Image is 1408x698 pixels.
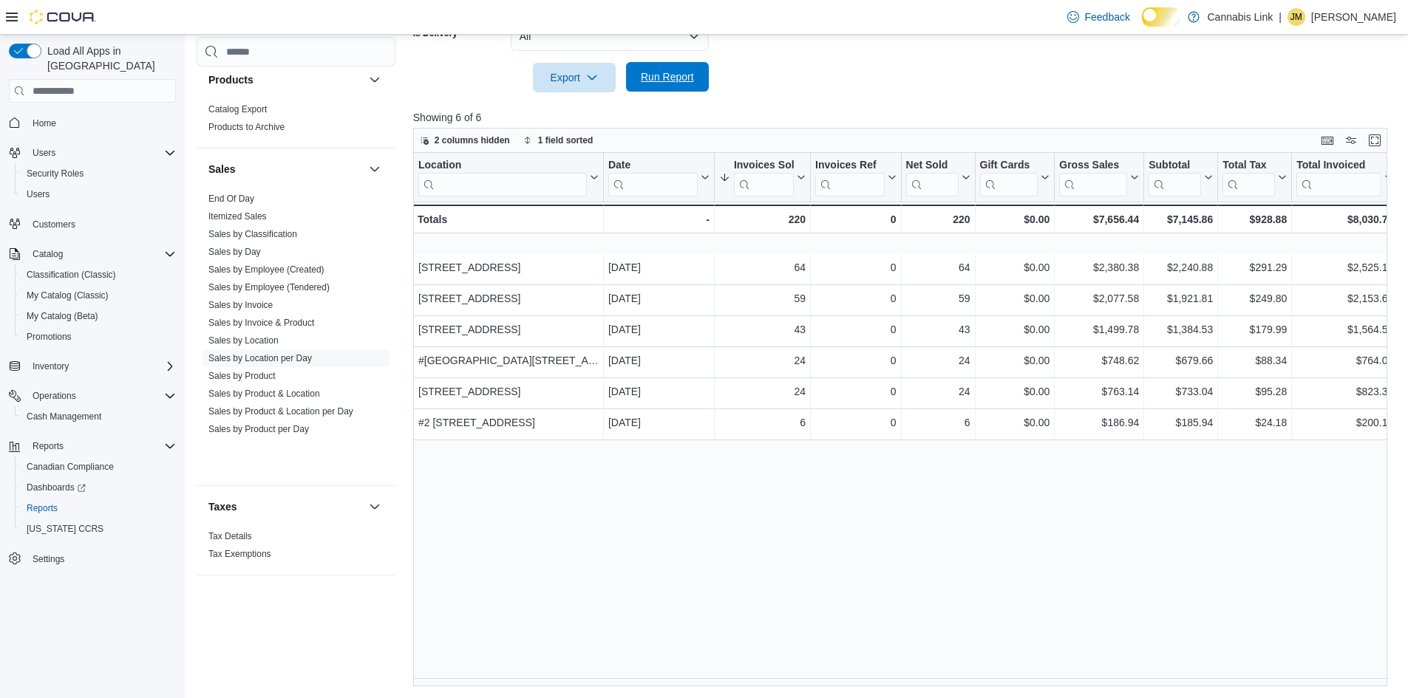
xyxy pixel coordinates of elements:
div: $763.14 [1059,383,1139,400]
button: Run Report [626,62,709,92]
a: Products to Archive [208,122,285,132]
button: Enter fullscreen [1366,131,1384,149]
div: 43 [905,321,970,338]
span: Load All Apps in [GEOGRAPHIC_DATA] [41,44,176,73]
img: Cova [30,10,96,24]
button: 2 columns hidden [414,131,516,149]
a: Sales by Day [208,247,261,257]
a: Sales by Product & Location per Day [208,406,353,417]
div: Gift Card Sales [979,159,1038,196]
p: | [1279,8,1282,26]
div: $200.12 [1296,414,1393,431]
button: Invoices Sold [719,159,806,196]
div: Gross Sales [1059,159,1127,173]
span: Tax Details [208,530,252,542]
div: $95.28 [1222,383,1287,400]
div: [DATE] [608,290,710,307]
div: $2,380.38 [1059,259,1139,276]
button: Location [418,159,599,196]
span: Reports [33,440,64,452]
button: Users [15,184,182,205]
div: Gross Sales [1059,159,1127,196]
div: 24 [905,352,970,369]
button: All [511,21,709,51]
div: $2,153.61 [1296,290,1393,307]
span: Users [27,188,50,200]
div: $2,077.58 [1059,290,1139,307]
div: Date [608,159,698,173]
button: Customers [3,213,182,235]
a: Home [27,114,62,132]
div: Taxes [197,527,395,575]
button: Total Tax [1222,159,1287,196]
span: My Catalog (Classic) [21,287,176,304]
a: [US_STATE] CCRS [21,520,109,538]
div: $764.00 [1296,352,1393,369]
button: Home [3,112,182,133]
div: [DATE] [608,352,710,369]
div: Gift Cards [979,159,1038,173]
div: Date [608,159,698,196]
div: 0 [815,321,896,338]
div: $1,384.53 [1149,321,1213,338]
span: Sales by Invoice & Product [208,317,314,329]
span: Dashboards [21,479,176,496]
div: 64 [905,259,970,276]
span: Inventory [33,360,69,372]
button: Sales [366,160,384,178]
button: Users [3,143,182,163]
button: Reports [3,436,182,456]
button: Security Roles [15,163,182,184]
button: Operations [3,386,182,406]
button: Reports [15,498,182,519]
span: Tax Exemptions [208,548,271,560]
span: Cash Management [27,411,101,422]
div: Location [418,159,587,196]
button: Keyboard shortcuts [1319,131,1336,149]
div: 59 [905,290,970,307]
a: Sales by Employee (Created) [208,264,324,275]
p: Cannabis Link [1207,8,1273,26]
button: Inventory [27,357,75,375]
span: My Catalog (Classic) [27,290,109,301]
div: 24 [905,383,970,400]
div: 0 [815,290,896,307]
div: Totals [418,211,599,228]
span: Promotions [27,331,72,343]
div: $0.00 [979,414,1050,431]
div: $823.32 [1296,383,1393,400]
span: Operations [27,387,176,405]
div: 0 [815,414,896,431]
div: Net Sold [905,159,958,173]
div: Total Tax [1222,159,1275,173]
span: Export [542,63,607,92]
button: Taxes [366,498,384,516]
div: $1,499.78 [1059,321,1139,338]
a: Settings [27,550,70,568]
div: 0 [815,211,896,228]
div: $291.29 [1222,259,1287,276]
div: Invoices Sold [734,159,794,173]
span: Sales by Employee (Tendered) [208,281,330,293]
button: My Catalog (Beta) [15,306,182,326]
span: Catalog Export [208,103,267,115]
button: Subtotal [1149,159,1213,196]
div: $0.00 [979,352,1050,369]
button: Promotions [15,326,182,347]
div: $185.94 [1149,414,1213,431]
button: Operations [27,387,82,405]
div: 64 [719,259,806,276]
span: Customers [27,215,176,233]
div: $8,030.74 [1296,211,1393,228]
div: 24 [719,383,806,400]
a: Dashboards [21,479,92,496]
span: Reports [27,502,58,514]
span: Security Roles [27,168,84,179]
div: 6 [719,414,806,431]
div: 220 [719,211,806,228]
span: Customers [33,219,75,230]
h3: Taxes [208,499,237,514]
p: Showing 6 of 6 [413,110,1398,125]
div: 24 [719,352,806,369]
a: Sales by Invoice [208,300,273,310]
